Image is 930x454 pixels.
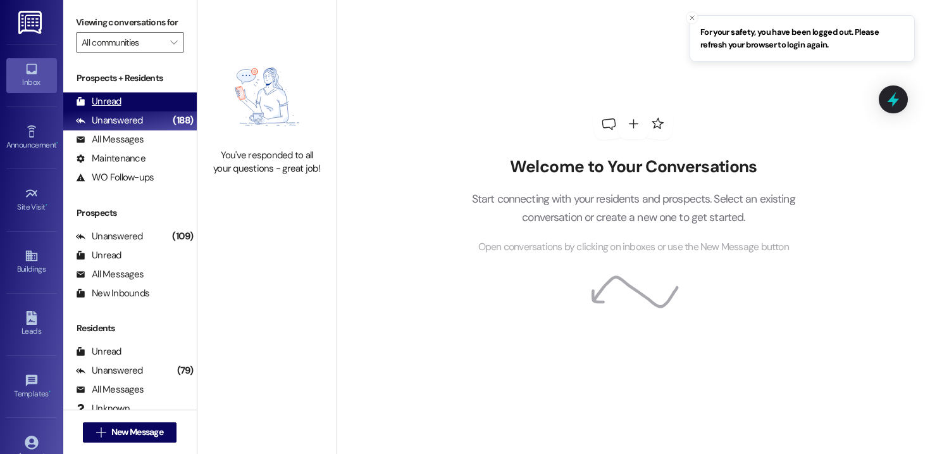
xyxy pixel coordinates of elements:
div: Unread [76,95,121,108]
div: Prospects + Residents [63,72,197,85]
div: Unanswered [76,114,143,127]
div: All Messages [76,268,144,281]
div: Unknown [76,402,130,415]
p: Start connecting with your residents and prospects. Select an existing conversation or create a n... [452,190,814,226]
a: Inbox [6,58,57,92]
button: Close toast [686,11,698,24]
span: For your safety, you have been logged out. Please refresh your browser to login again. [700,26,904,51]
img: ResiDesk Logo [18,11,44,34]
a: Site Visit • [6,183,57,217]
div: Unread [76,249,121,262]
div: (79) [174,361,197,381]
span: • [46,201,47,210]
button: New Message [83,422,177,443]
div: WO Follow-ups [76,171,154,184]
input: All communities [82,32,164,53]
div: Unread [76,345,121,358]
a: Buildings [6,245,57,279]
div: You've responded to all your questions - great job! [211,149,323,176]
a: Templates • [6,370,57,404]
label: Viewing conversations for [76,13,184,32]
div: All Messages [76,133,144,146]
span: • [49,388,51,396]
div: Unanswered [76,364,143,377]
i:  [96,427,106,438]
div: Maintenance [76,152,146,165]
span: • [56,139,58,148]
div: Residents [63,322,197,335]
div: Unanswered [76,230,143,243]
span: New Message [111,426,163,439]
div: New Inbounds [76,287,149,300]
i:  [170,37,177,47]
div: Prospects [63,206,197,220]
img: empty-state [211,51,323,142]
div: (188) [170,111,196,130]
span: Open conversations by clicking on inboxes or use the New Message button [478,239,789,255]
div: All Messages [76,383,144,396]
a: Leads [6,307,57,341]
h2: Welcome to Your Conversations [452,157,814,177]
div: (109) [169,227,196,246]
